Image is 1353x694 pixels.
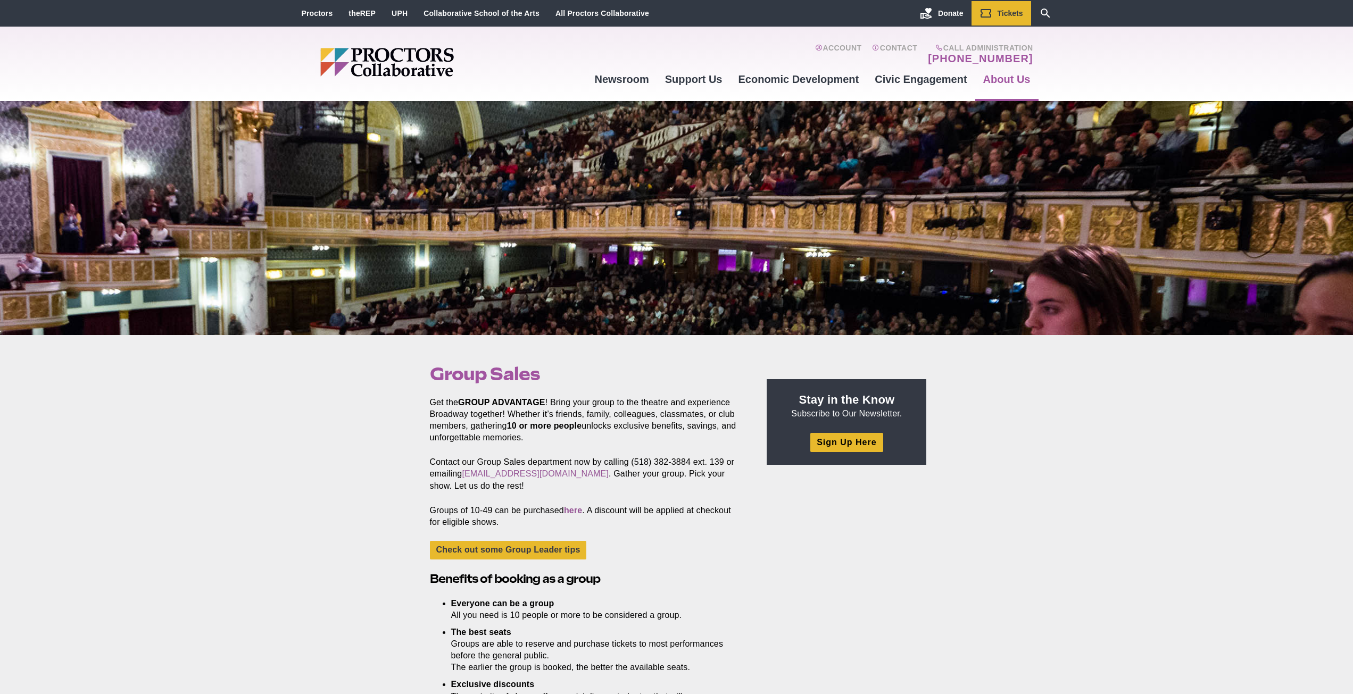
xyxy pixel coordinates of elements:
h1: Group Sales [430,364,743,384]
a: Contact [872,44,917,65]
strong: 10 or more people [507,421,582,430]
strong: The best seats [451,628,511,637]
a: Newsroom [586,65,657,94]
a: here [564,506,582,515]
strong: Stay in the Know [799,393,895,406]
a: [PHONE_NUMBER] [928,52,1033,65]
img: Proctors logo [320,48,536,77]
a: All Proctors Collaborative [555,9,649,18]
a: Check out some Group Leader tips [430,541,587,559]
a: About Us [975,65,1039,94]
h2: Benefits of booking as a group [430,571,743,587]
a: Proctors [302,9,333,18]
a: Civic Engagement [867,65,975,94]
a: Donate [912,1,971,26]
strong: Everyone can be a group [451,599,554,608]
li: All you need is 10 people or more to be considered a group. [451,598,727,621]
p: Get the ! Bring your group to the theatre and experience Broadway together! Whether it’s friends,... [430,397,743,444]
a: Collaborative School of the Arts [424,9,539,18]
strong: Exclusive discounts [451,680,535,689]
a: Tickets [972,1,1031,26]
a: Support Us [657,65,731,94]
p: Groups of 10-49 can be purchased . A discount will be applied at checkout for eligible shows. [430,505,743,528]
p: Contact our Group Sales department now by calling (518) 382-3884 ext. 139 or emailing . Gather yo... [430,456,743,491]
a: Sign Up Here [810,433,883,451]
strong: GROUP ADVANTAGE [458,398,545,407]
span: Call Administration [925,44,1033,52]
a: Search [1031,1,1060,26]
a: Economic Development [731,65,867,94]
a: UPH [392,9,408,18]
a: [EMAIL_ADDRESS][DOMAIN_NAME] [462,469,609,478]
a: theREP [348,9,376,18]
p: Subscribe to Our Newsletter. [779,392,914,420]
li: Groups are able to reserve and purchase tickets to most performances before the general public. T... [451,626,727,673]
span: Tickets [998,9,1023,18]
span: Donate [938,9,963,18]
a: Account [815,44,861,65]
